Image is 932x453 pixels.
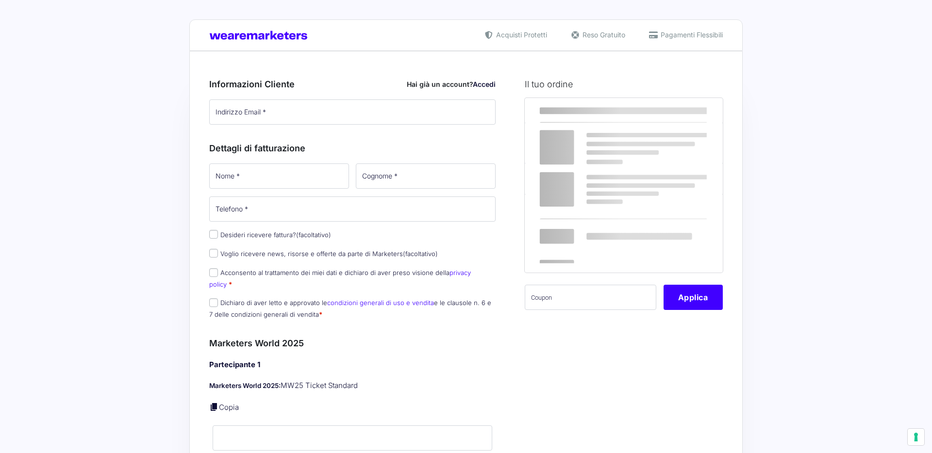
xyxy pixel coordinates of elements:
[908,429,924,445] button: Le tue preferenze relative al consenso per le tecnologie di tracciamento
[209,337,496,350] h3: Marketers World 2025
[525,78,723,91] h3: Il tuo ordine
[209,250,438,258] label: Voglio ricevere news, risorse e offerte da parte di Marketers
[209,269,471,288] label: Acconsento al trattamento dei miei dati e dichiaro di aver preso visione della
[525,98,639,123] th: Prodotto
[209,196,496,222] input: Telefono *
[403,250,438,258] span: (facoltativo)
[209,402,219,412] a: Copia i dettagli dell'acquirente
[209,269,471,288] a: privacy policy
[296,231,331,239] span: (facoltativo)
[473,80,496,88] a: Accedi
[209,231,331,239] label: Desideri ricevere fattura?
[209,359,496,371] h4: Partecipante 1
[525,163,639,194] th: Subtotale
[209,99,496,125] input: Indirizzo Email *
[525,194,639,272] th: Totale
[209,380,496,391] p: MW25 Ticket Standard
[580,30,625,40] span: Reso Gratuito
[209,142,496,155] h3: Dettagli di fatturazione
[209,299,491,318] label: Dichiaro di aver letto e approvato le e le clausole n. 6 e 7 delle condizioni generali di vendita
[525,123,639,163] td: Marketers World 2025 - MW25 Ticket Standard
[356,163,496,189] input: Cognome *
[327,299,434,307] a: condizioni generali di uso e vendita
[525,285,656,310] input: Coupon
[664,285,723,310] button: Applica
[407,79,496,89] div: Hai già un account?
[209,382,281,389] strong: Marketers World 2025:
[209,78,496,91] h3: Informazioni Cliente
[209,298,218,307] input: Dichiaro di aver letto e approvato lecondizioni generali di uso e venditae le clausole n. 6 e 7 d...
[209,249,218,258] input: Voglio ricevere news, risorse e offerte da parte di Marketers(facoltativo)
[209,268,218,277] input: Acconsento al trattamento dei miei dati e dichiaro di aver preso visione dellaprivacy policy
[209,230,218,239] input: Desideri ricevere fattura?(facoltativo)
[494,30,547,40] span: Acquisti Protetti
[638,98,723,123] th: Subtotale
[209,163,349,189] input: Nome *
[219,403,239,412] a: Copia
[658,30,723,40] span: Pagamenti Flessibili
